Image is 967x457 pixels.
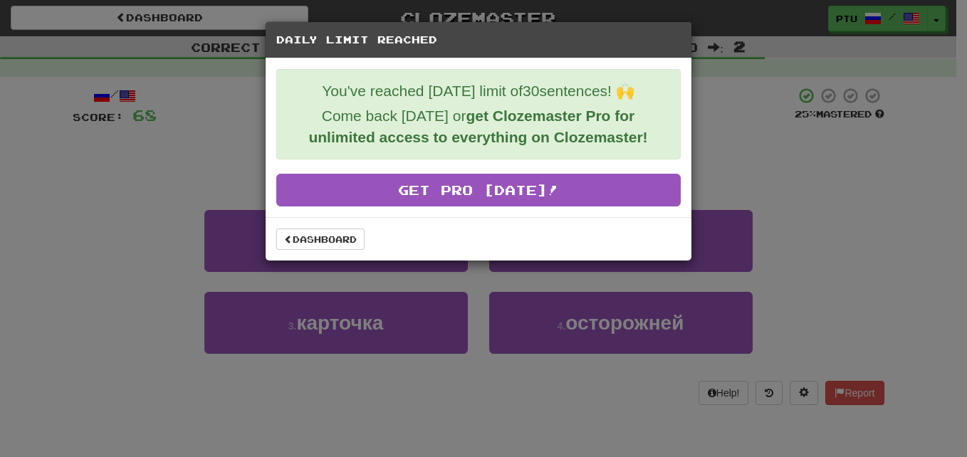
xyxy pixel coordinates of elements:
[288,105,669,148] p: Come back [DATE] or
[276,174,681,206] a: Get Pro [DATE]!
[276,228,365,250] a: Dashboard
[288,80,669,102] p: You've reached [DATE] limit of 30 sentences! 🙌
[308,107,647,145] strong: get Clozemaster Pro for unlimited access to everything on Clozemaster!
[276,33,681,47] h5: Daily Limit Reached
